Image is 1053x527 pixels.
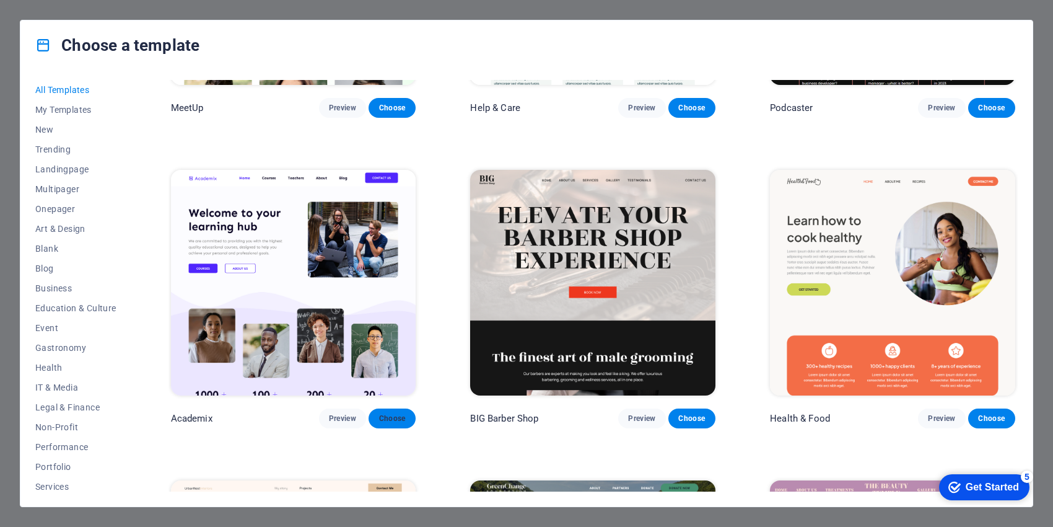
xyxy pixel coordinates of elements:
button: Blank [35,239,116,259]
span: Preview [928,414,955,423]
button: Education & Culture [35,298,116,318]
button: Portfolio [35,457,116,477]
span: Preview [329,103,356,113]
span: Preview [628,414,655,423]
button: Services [35,477,116,497]
span: Non-Profit [35,422,116,432]
button: IT & Media [35,378,116,397]
button: Preview [918,409,965,428]
div: Get Started [37,14,90,25]
span: Onepager [35,204,116,214]
button: Non-Profit [35,417,116,437]
span: All Templates [35,85,116,95]
span: Choose [378,103,406,113]
button: Choose [668,409,715,428]
span: Multipager [35,184,116,194]
p: Academix [171,412,212,425]
span: Art & Design [35,224,116,234]
button: Performance [35,437,116,457]
button: Business [35,278,116,298]
button: Onepager [35,199,116,219]
button: Art & Design [35,219,116,239]
button: Preview [618,409,665,428]
button: New [35,120,116,139]
span: Legal & Finance [35,402,116,412]
span: Landingpage [35,164,116,174]
button: Choose [968,98,1015,118]
button: Landingpage [35,159,116,179]
button: Multipager [35,179,116,199]
span: Choose [978,414,1005,423]
p: Health & Food [770,412,830,425]
div: Get Started 5 items remaining, 0% complete [10,6,100,32]
span: IT & Media [35,383,116,392]
button: Legal & Finance [35,397,116,417]
span: Performance [35,442,116,452]
button: Choose [968,409,1015,428]
button: Choose [369,98,416,118]
button: Health [35,358,116,378]
span: Choose [378,414,406,423]
span: New [35,125,116,135]
span: Services [35,482,116,492]
button: Choose [369,409,416,428]
button: Gastronomy [35,338,116,358]
span: Gastronomy [35,343,116,353]
button: Preview [918,98,965,118]
img: BIG Barber Shop [470,170,715,396]
button: Choose [668,98,715,118]
span: Choose [678,103,706,113]
button: Preview [319,98,366,118]
button: Trending [35,139,116,159]
span: Portfolio [35,462,116,472]
span: Business [35,283,116,293]
img: Health & Food [770,170,1015,396]
img: Academix [171,170,416,396]
span: Preview [329,414,356,423]
div: 5 [92,2,104,15]
button: My Templates [35,100,116,120]
h4: Choose a template [35,35,199,55]
p: Help & Care [470,102,520,114]
button: All Templates [35,80,116,100]
button: Preview [618,98,665,118]
p: BIG Barber Shop [470,412,538,425]
p: Podcaster [770,102,813,114]
span: Trending [35,144,116,154]
button: Preview [319,409,366,428]
span: Health [35,363,116,373]
span: Blog [35,263,116,273]
span: Preview [628,103,655,113]
span: Preview [928,103,955,113]
span: Choose [678,414,706,423]
span: Blank [35,244,116,254]
button: Event [35,318,116,338]
button: Blog [35,259,116,278]
span: My Templates [35,105,116,115]
span: Education & Culture [35,303,116,313]
p: MeetUp [171,102,204,114]
span: Event [35,323,116,333]
span: Choose [978,103,1005,113]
